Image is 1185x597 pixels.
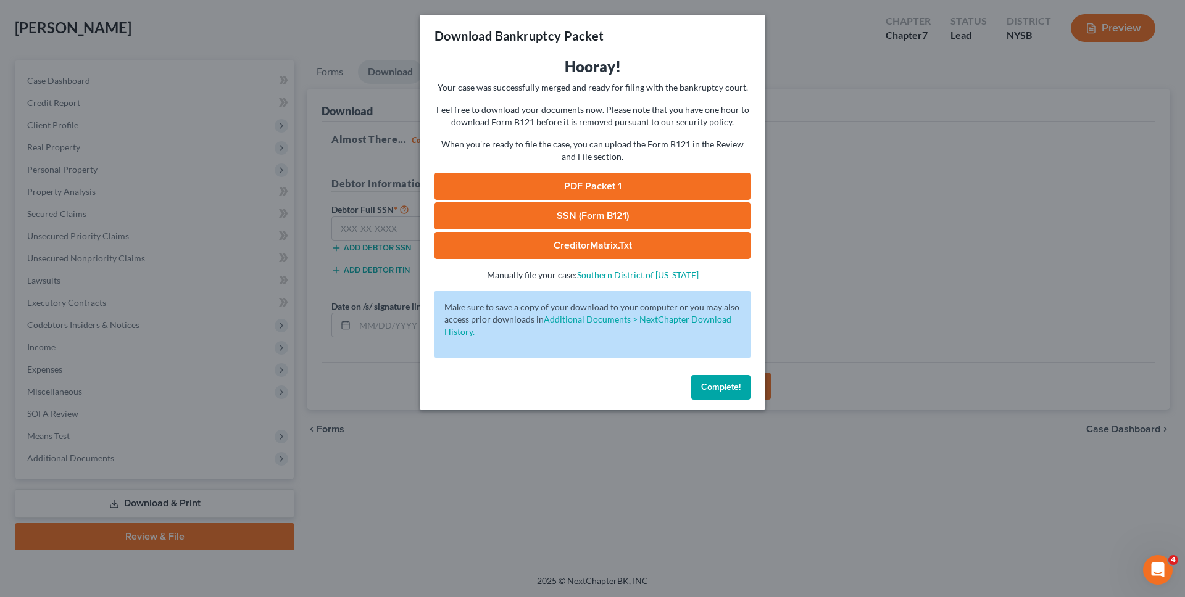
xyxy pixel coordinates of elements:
span: 4 [1168,555,1178,565]
p: When you're ready to file the case, you can upload the Form B121 in the Review and File section. [434,138,750,163]
a: CreditorMatrix.txt [434,232,750,259]
p: Feel free to download your documents now. Please note that you have one hour to download Form B12... [434,104,750,128]
a: PDF Packet 1 [434,173,750,200]
a: Additional Documents > NextChapter Download History. [444,314,731,337]
iframe: Intercom live chat [1143,555,1173,585]
h3: Hooray! [434,57,750,76]
p: Your case was successfully merged and ready for filing with the bankruptcy court. [434,81,750,94]
span: Complete! [701,382,741,392]
button: Complete! [691,375,750,400]
a: Southern District of [US_STATE] [577,270,699,280]
p: Make sure to save a copy of your download to your computer or you may also access prior downloads in [444,301,741,338]
p: Manually file your case: [434,269,750,281]
a: SSN (Form B121) [434,202,750,229]
h3: Download Bankruptcy Packet [434,27,604,44]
